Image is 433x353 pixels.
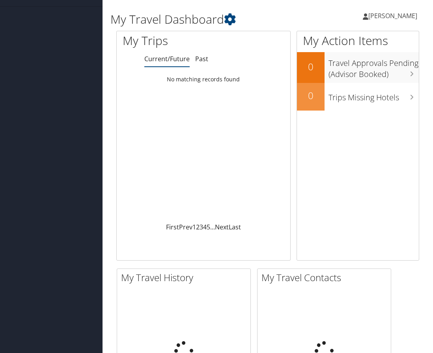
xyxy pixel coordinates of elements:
[121,271,250,284] h2: My Travel History
[229,223,241,231] a: Last
[368,11,417,20] span: [PERSON_NAME]
[117,72,290,86] td: No matching records found
[210,223,215,231] span: …
[144,54,190,63] a: Current/Future
[192,223,196,231] a: 1
[261,271,391,284] h2: My Travel Contacts
[363,4,425,28] a: [PERSON_NAME]
[179,223,192,231] a: Prev
[200,223,203,231] a: 3
[166,223,179,231] a: First
[110,11,320,28] h1: My Travel Dashboard
[297,32,419,49] h1: My Action Items
[123,32,212,49] h1: My Trips
[297,83,419,111] a: 0Trips Missing Hotels
[215,223,229,231] a: Next
[328,88,419,103] h3: Trips Missing Hotels
[207,223,210,231] a: 5
[203,223,207,231] a: 4
[297,60,325,73] h2: 0
[328,54,419,80] h3: Travel Approvals Pending (Advisor Booked)
[297,89,325,102] h2: 0
[195,54,208,63] a: Past
[196,223,200,231] a: 2
[297,52,419,83] a: 0Travel Approvals Pending (Advisor Booked)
